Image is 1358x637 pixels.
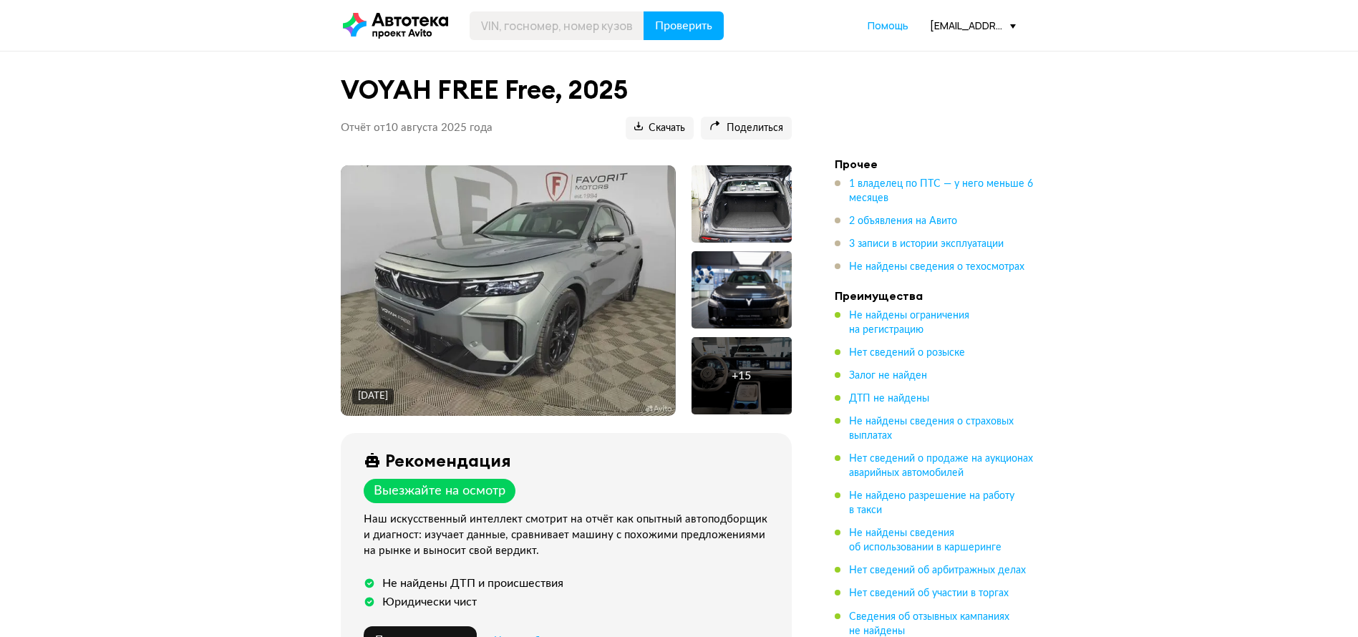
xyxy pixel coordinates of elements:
[634,122,685,135] span: Скачать
[701,117,792,140] button: Поделиться
[358,390,388,403] div: [DATE]
[385,450,511,470] div: Рекомендация
[374,483,505,499] div: Выезжайте на осмотр
[470,11,644,40] input: VIN, госномер, номер кузова
[835,288,1035,303] h4: Преимущества
[849,417,1014,441] span: Не найдены сведения о страховых выплатах
[626,117,694,140] button: Скачать
[341,121,493,135] p: Отчёт от 10 августа 2025 года
[849,262,1024,272] span: Не найдены сведения о техосмотрах
[849,179,1033,203] span: 1 владелец по ПТС — у него меньше 6 месяцев
[849,565,1026,575] span: Нет сведений об арбитражных делах
[382,595,477,609] div: Юридически чист
[341,165,675,416] img: Main car
[868,19,908,32] span: Помощь
[849,394,929,404] span: ДТП не найдены
[382,576,563,590] div: Не найдены ДТП и происшествия
[849,454,1033,478] span: Нет сведений о продаже на аукционах аварийных автомобилей
[849,612,1009,636] span: Сведения об отзывных кампаниях не найдены
[341,74,792,105] h1: VOYAH FREE Free, 2025
[849,239,1004,249] span: 3 записи в истории эксплуатации
[709,122,783,135] span: Поделиться
[849,216,957,226] span: 2 объявления на Авито
[644,11,724,40] button: Проверить
[849,348,965,358] span: Нет сведений о розыске
[655,20,712,31] span: Проверить
[732,369,751,383] div: + 15
[868,19,908,33] a: Помощь
[835,157,1035,171] h4: Прочее
[930,19,1016,32] div: [EMAIL_ADDRESS][DOMAIN_NAME]
[849,528,1001,553] span: Не найдены сведения об использовании в каршеринге
[364,512,775,559] div: Наш искусственный интеллект смотрит на отчёт как опытный автоподборщик и диагност: изучает данные...
[849,311,969,335] span: Не найдены ограничения на регистрацию
[849,588,1009,598] span: Нет сведений об участии в торгах
[849,491,1014,515] span: Не найдено разрешение на работу в такси
[849,371,927,381] span: Залог не найден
